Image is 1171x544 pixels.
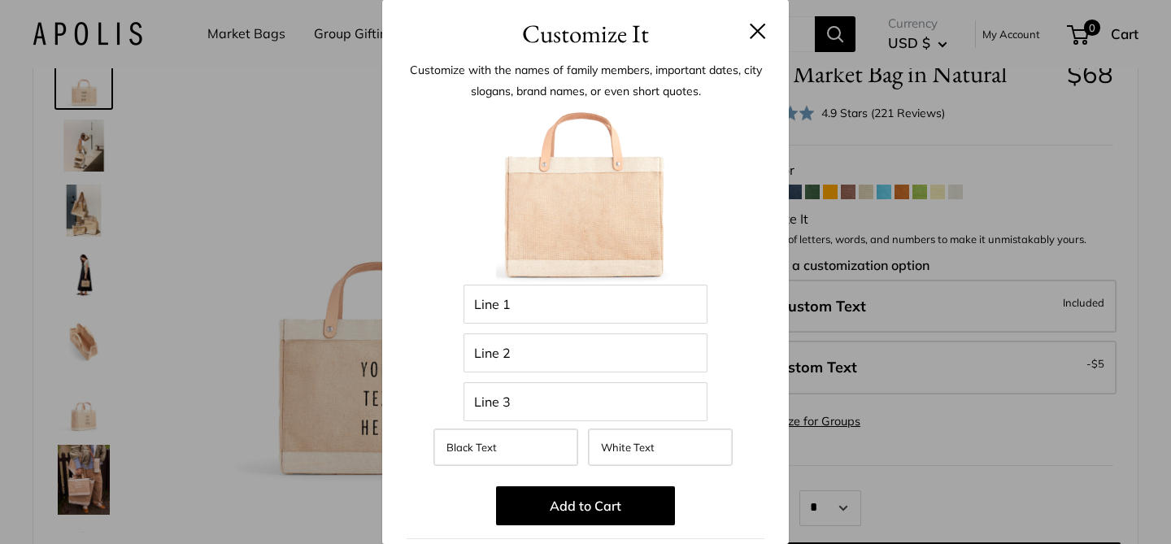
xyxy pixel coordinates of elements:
[601,441,655,454] span: White Text
[433,429,578,466] label: Black Text
[407,59,764,102] p: Customize with the names of family members, important dates, city slogans, brand names, or even s...
[496,486,675,525] button: Add to Cart
[496,106,675,285] img: petitemarketbagweb.001.jpeg
[407,15,764,53] h3: Customize It
[446,441,497,454] span: Black Text
[588,429,733,466] label: White Text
